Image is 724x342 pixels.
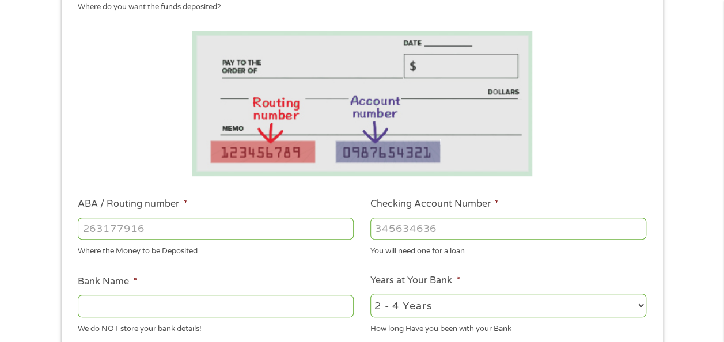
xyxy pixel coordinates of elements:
div: We do NOT store your bank details! [78,319,354,335]
label: Bank Name [78,276,137,288]
div: Where do you want the funds deposited? [78,2,638,13]
div: Where the Money to be Deposited [78,242,354,257]
div: You will need one for a loan. [370,242,646,257]
input: 345634636 [370,218,646,240]
input: 263177916 [78,218,354,240]
img: Routing number location [192,31,533,176]
label: ABA / Routing number [78,198,187,210]
label: Years at Your Bank [370,275,460,287]
label: Checking Account Number [370,198,499,210]
div: How long Have you been with your Bank [370,319,646,335]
